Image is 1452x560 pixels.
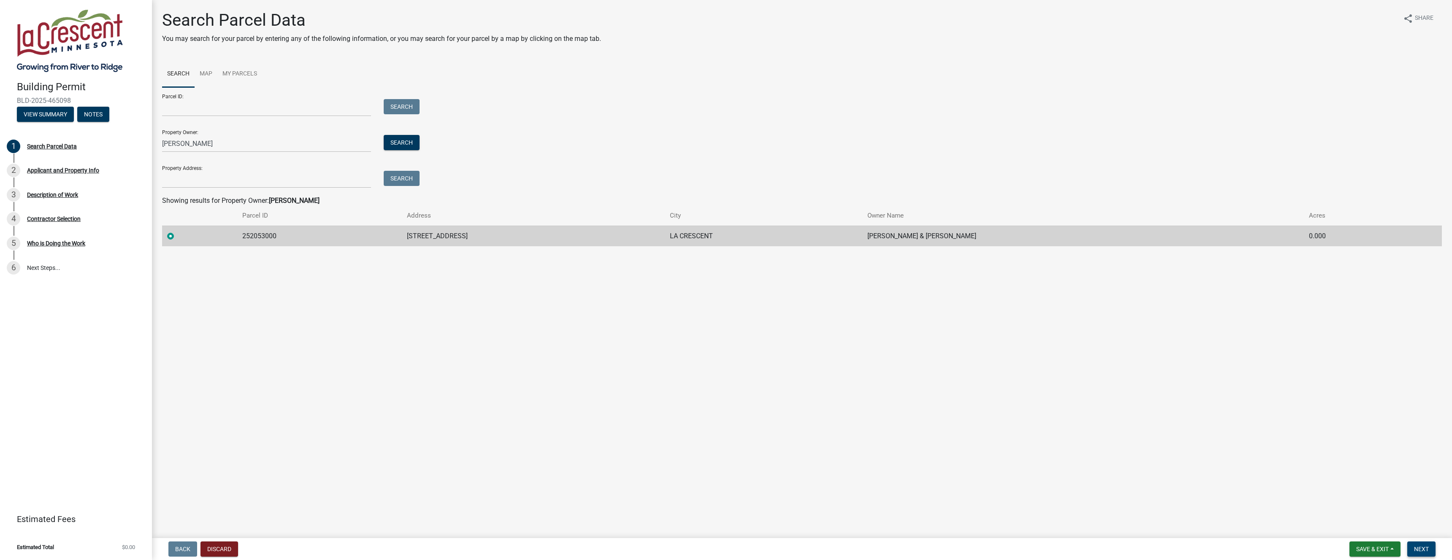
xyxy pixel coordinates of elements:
[27,143,77,149] div: Search Parcel Data
[162,10,601,30] h1: Search Parcel Data
[1356,546,1389,552] span: Save & Exit
[17,111,74,118] wm-modal-confirm: Summary
[7,237,20,250] div: 5
[77,111,109,118] wm-modal-confirm: Notes
[1304,206,1404,226] th: Acres
[269,197,320,205] strong: [PERSON_NAME]
[1349,541,1401,557] button: Save & Exit
[27,240,85,246] div: Who is Doing the Work
[7,212,20,226] div: 4
[7,188,20,202] div: 3
[7,511,138,528] a: Estimated Fees
[17,107,74,122] button: View Summary
[237,226,402,246] td: 252053000
[665,226,862,246] td: LA CRESCENT
[162,196,1442,206] div: Showing results for Property Owner:
[168,541,197,557] button: Back
[1403,13,1413,24] i: share
[384,135,420,150] button: Search
[162,34,601,44] p: You may search for your parcel by entering any of the following information, or you may search fo...
[1407,541,1436,557] button: Next
[162,61,195,88] a: Search
[27,192,78,198] div: Description of Work
[195,61,217,88] a: Map
[1304,226,1404,246] td: 0.000
[1414,546,1429,552] span: Next
[862,226,1304,246] td: [PERSON_NAME] & [PERSON_NAME]
[237,206,402,226] th: Parcel ID
[384,171,420,186] button: Search
[17,544,54,550] span: Estimated Total
[1396,10,1440,27] button: shareShare
[7,164,20,177] div: 2
[27,167,99,173] div: Applicant and Property Info
[402,226,665,246] td: [STREET_ADDRESS]
[200,541,238,557] button: Discard
[1415,13,1433,24] span: Share
[7,140,20,153] div: 1
[217,61,262,88] a: My Parcels
[384,99,420,114] button: Search
[77,107,109,122] button: Notes
[402,206,665,226] th: Address
[7,261,20,275] div: 6
[17,81,145,93] h4: Building Permit
[175,546,190,552] span: Back
[665,206,862,226] th: City
[17,97,135,105] span: BLD-2025-465098
[27,216,81,222] div: Contractor Selection
[862,206,1304,226] th: Owner Name
[122,544,135,550] span: $0.00
[17,9,123,72] img: City of La Crescent, Minnesota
